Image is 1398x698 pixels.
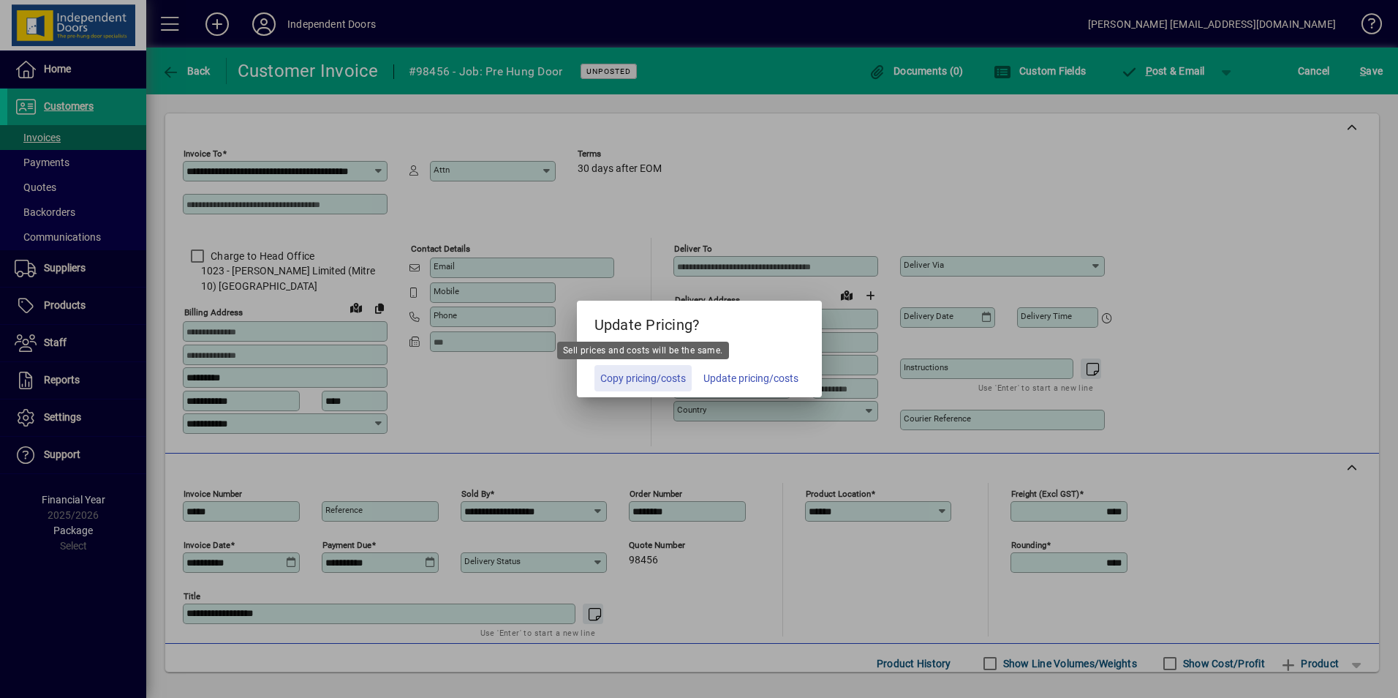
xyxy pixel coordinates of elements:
[557,342,729,359] div: Sell prices and costs will be the same.
[698,365,804,391] button: Update pricing/costs
[594,365,692,391] button: Copy pricing/costs
[600,371,686,386] span: Copy pricing/costs
[703,371,798,386] span: Update pricing/costs
[577,301,822,343] h5: Update Pricing?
